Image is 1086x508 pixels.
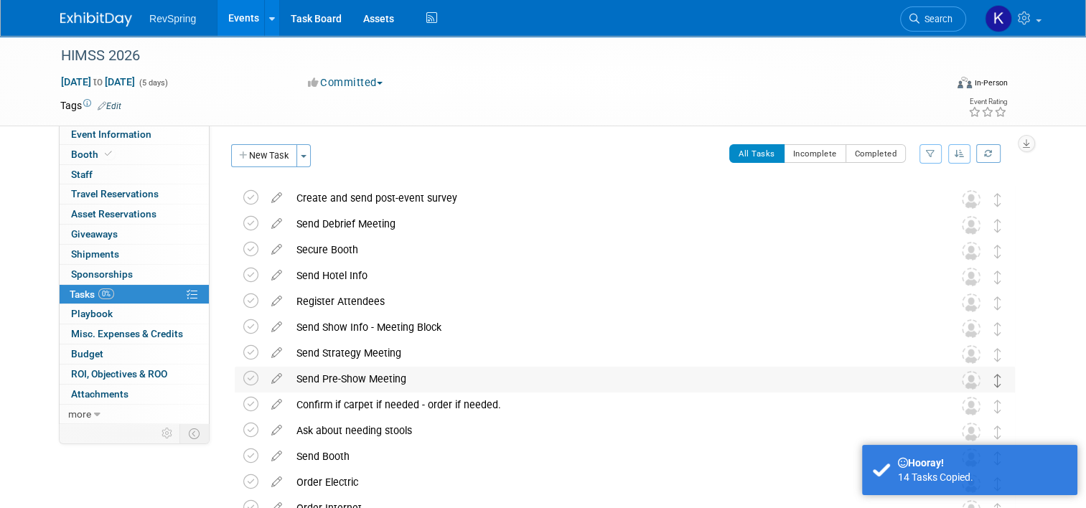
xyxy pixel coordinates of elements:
span: Travel Reservations [71,188,159,199]
span: Misc. Expenses & Credits [71,328,183,339]
button: Committed [303,75,388,90]
a: edit [264,321,289,334]
button: Incomplete [784,144,846,163]
button: Completed [846,144,907,163]
img: Kelsey Culver [985,5,1012,32]
span: (5 days) [138,78,168,88]
button: New Task [231,144,297,167]
div: Order Electric [289,470,933,494]
a: edit [264,217,289,230]
i: Move task [994,400,1001,413]
div: Secure Booth [289,237,933,262]
img: Unassigned [962,397,980,415]
img: Unassigned [962,293,980,312]
a: Budget [60,344,209,364]
span: Tasks [70,288,114,300]
a: edit [264,398,289,411]
a: more [60,405,209,424]
span: 0% [98,288,114,299]
a: edit [264,243,289,256]
a: edit [264,347,289,359]
td: Personalize Event Tab Strip [155,424,180,443]
a: Search [900,6,966,32]
i: Move task [994,245,1001,258]
span: [DATE] [DATE] [60,75,136,88]
span: Budget [71,348,103,359]
i: Move task [994,425,1001,439]
i: Move task [994,296,1001,310]
div: In-Person [974,77,1008,88]
img: Unassigned [962,345,980,364]
span: Playbook [71,308,113,319]
a: Shipments [60,245,209,264]
a: Edit [98,101,121,111]
span: to [91,76,105,88]
a: Staff [60,165,209,184]
i: Move task [994,219,1001,232]
div: Send Strategy Meeting [289,341,933,365]
span: Shipments [71,248,119,260]
div: Send Show Info - Meeting Block [289,315,933,339]
span: Search [919,14,952,24]
a: edit [264,450,289,463]
img: Unassigned [962,319,980,338]
div: HIMSS 2026 [56,43,927,69]
a: Refresh [976,144,1001,163]
i: Move task [994,193,1001,207]
i: Booth reservation complete [105,150,112,158]
div: Confirm if carpet if needed - order if needed. [289,392,933,417]
img: Format-Inperson.png [958,77,972,88]
div: Create and send post-event survey [289,186,933,210]
a: Attachments [60,385,209,404]
td: Tags [60,98,121,113]
div: Send Hotel Info [289,263,933,288]
div: Register Attendees [289,289,933,314]
i: Move task [994,322,1001,336]
span: Booth [71,149,115,160]
span: Asset Reservations [71,208,156,220]
a: Giveaways [60,225,209,244]
div: Send Pre-Show Meeting [289,367,933,391]
i: Move task [994,374,1001,387]
a: Booth [60,145,209,164]
div: Event Format [868,75,1008,96]
a: edit [264,476,289,489]
a: edit [264,372,289,385]
button: All Tasks [729,144,785,163]
a: Event Information [60,125,209,144]
img: Unassigned [962,371,980,390]
span: RevSpring [149,13,196,24]
img: ExhibitDay [60,12,132,27]
div: 14 Tasks Copied. [898,470,1067,484]
img: Unassigned [962,268,980,286]
i: Move task [994,348,1001,362]
a: edit [264,424,289,437]
a: Travel Reservations [60,184,209,204]
a: edit [264,192,289,204]
a: edit [264,269,289,282]
img: Unassigned [962,190,980,209]
span: Staff [71,169,93,180]
a: Asset Reservations [60,204,209,224]
img: Unassigned [962,423,980,441]
div: Event Rating [968,98,1007,105]
a: Tasks0% [60,285,209,304]
span: Attachments [71,388,128,400]
a: edit [264,295,289,308]
a: Sponsorships [60,265,209,284]
div: Ask about needing stools [289,418,933,443]
span: Event Information [71,128,151,140]
img: Unassigned [962,216,980,235]
td: Toggle Event Tabs [180,424,210,443]
a: ROI, Objectives & ROO [60,364,209,384]
div: Send Booth [289,444,933,469]
span: ROI, Objectives & ROO [71,368,167,380]
span: Giveaways [71,228,118,240]
i: Move task [994,271,1001,284]
span: Sponsorships [71,268,133,280]
span: more [68,408,91,420]
div: Hooray! [898,456,1067,470]
div: Send Debrief Meeting [289,212,933,236]
img: Unassigned [962,242,980,260]
a: Playbook [60,304,209,324]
